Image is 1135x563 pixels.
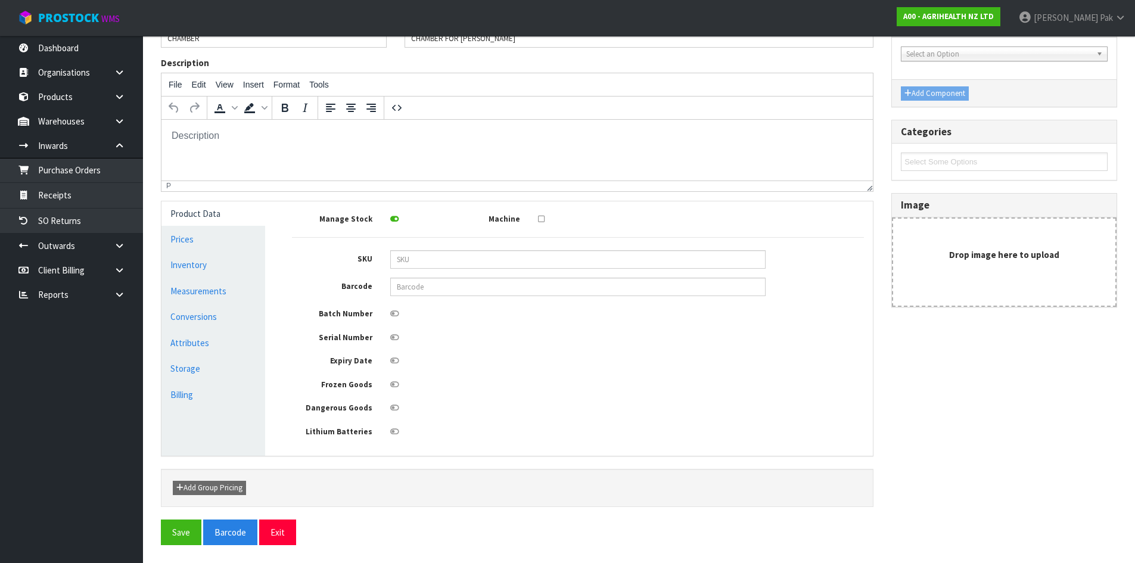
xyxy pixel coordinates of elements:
button: Barcode [203,520,257,545]
span: Pak [1100,12,1113,23]
input: Barcode [390,278,766,296]
label: Expiry Date [283,352,381,367]
label: Batch Number [283,305,381,320]
img: cube-alt.png [18,10,33,25]
div: Background color [240,98,269,118]
a: Product Data [161,201,265,226]
button: Save [161,520,201,545]
span: ProStock [38,10,99,26]
button: Redo [184,98,204,118]
span: Select an Option [906,47,1092,61]
button: Italic [295,98,315,118]
a: Measurements [161,279,265,303]
a: Prices [161,227,265,251]
a: Attributes [161,331,265,355]
button: Exit [259,520,296,545]
label: Machine [431,210,529,225]
span: Insert [243,80,264,89]
div: Resize [863,181,873,191]
button: Undo [164,98,184,118]
div: Text color [210,98,240,118]
span: Format [273,80,300,89]
label: Frozen Goods [283,376,381,391]
label: Description [161,57,209,69]
span: File [169,80,182,89]
label: Dangerous Goods [283,399,381,414]
button: Bold [275,98,295,118]
label: Barcode [283,278,381,293]
span: View [216,80,234,89]
button: Source code [387,98,407,118]
label: Manage Stock [283,210,381,225]
a: Inventory [161,253,265,277]
a: Billing [161,382,265,407]
button: Add Group Pricing [173,481,246,495]
input: Name [405,29,874,48]
a: Conversions [161,304,265,329]
button: Add Component [901,86,969,101]
button: Align left [321,98,341,118]
span: [PERSON_NAME] [1034,12,1098,23]
span: Edit [192,80,206,89]
span: Tools [309,80,329,89]
label: SKU [283,250,381,265]
div: p [166,182,171,190]
label: Serial Number [283,329,381,344]
label: Lithium Batteries [283,423,381,438]
input: Reference Code [161,29,387,48]
h3: Image [901,200,1108,211]
button: Align center [341,98,361,118]
h3: Categories [901,126,1108,138]
strong: Drop image here to upload [949,249,1059,260]
iframe: Rich Text Area. Press ALT-0 for help. [161,120,873,181]
a: A00 - AGRIHEALTH NZ LTD [897,7,1000,26]
input: SKU [390,250,766,269]
button: Align right [361,98,381,118]
small: WMS [101,13,120,24]
a: Storage [161,356,265,381]
strong: A00 - AGRIHEALTH NZ LTD [903,11,994,21]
